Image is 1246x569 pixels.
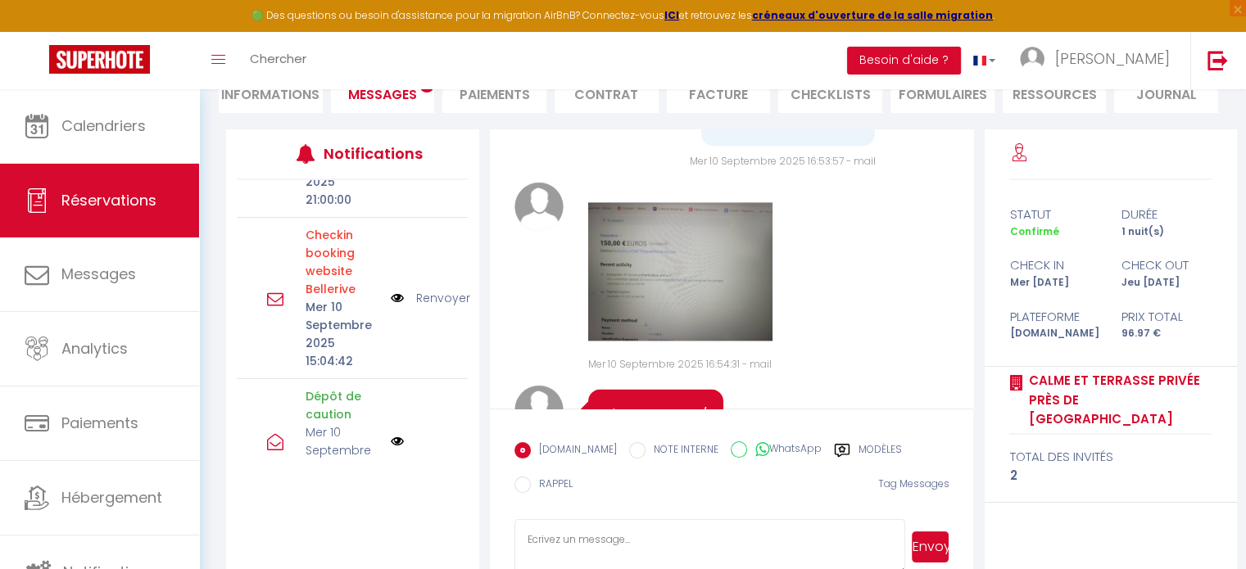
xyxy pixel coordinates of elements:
[999,307,1111,327] div: Plateforme
[391,435,404,448] img: NO IMAGE
[1009,224,1058,238] span: Confirmé
[588,357,772,371] span: Mer 10 Septembre 2025 16:54:31 - mail
[1114,73,1218,113] li: Journal
[61,487,162,508] span: Hébergement
[250,50,306,67] span: Chercher
[61,190,156,210] span: Réservations
[348,85,417,104] span: Messages
[999,255,1111,275] div: check in
[13,7,62,56] button: Ouvrir le widget de chat LiveChat
[646,442,718,460] label: NOTE INTERNE
[238,32,319,89] a: Chercher
[1020,47,1044,71] img: ...
[61,264,136,284] span: Messages
[49,45,150,74] img: Super Booking
[1111,205,1223,224] div: durée
[890,73,995,113] li: FORMULAIRES
[1008,32,1190,89] a: ... [PERSON_NAME]
[747,441,822,459] label: WhatsApp
[306,226,380,298] p: Motif d'échec d'envoi
[514,182,564,231] img: avatar.png
[1111,255,1223,275] div: check out
[752,8,993,22] a: créneaux d'ouverture de la salle migration
[531,476,573,494] label: RAPPEL
[778,73,882,113] li: CHECKLISTS
[219,73,323,113] li: Informations
[555,73,659,113] li: Contrat
[306,423,380,495] p: Mer 10 Septembre 2025 15:04:40
[859,442,902,463] label: Modèles
[1003,73,1107,113] li: Ressources
[61,338,128,359] span: Analytics
[1022,371,1212,429] a: Calme et terrasse privée près de [GEOGRAPHIC_DATA]
[689,154,875,168] span: Mer 10 Septembre 2025 16:53:57 - mail
[999,205,1111,224] div: statut
[588,202,773,341] img: b1a2ea47-8d0b-4b96-b48a-4a8a5abe95c0.jpg
[877,476,949,490] span: Tag Messages
[1055,48,1170,69] span: [PERSON_NAME]
[912,531,949,562] button: Envoyer
[531,442,617,460] label: [DOMAIN_NAME]
[514,385,564,434] img: avatar.png
[1207,50,1228,70] img: logout
[324,135,420,172] h3: Notifications
[416,289,470,307] a: Renvoyer
[999,275,1111,291] div: Mer [DATE]
[306,387,380,423] p: Dépôt de caution
[442,73,546,113] li: Paiements
[1111,307,1223,327] div: Prix total
[1009,447,1212,467] div: total des invités
[664,8,679,22] a: ICI
[1111,224,1223,240] div: 1 nuit(s)
[1111,326,1223,341] div: 96.97 €
[667,73,771,113] li: Facture
[1009,466,1212,485] div: 2
[999,326,1111,341] div: [DOMAIN_NAME]
[1111,275,1223,291] div: Jeu [DATE]
[847,47,961,75] button: Besoin d'aide ?
[61,115,146,136] span: Calendriers
[61,413,138,433] span: Paiements
[391,289,404,307] img: NO IMAGE
[306,298,380,370] p: Mer 10 Septembre 2025 15:04:42
[605,405,707,424] pre: It's not working :/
